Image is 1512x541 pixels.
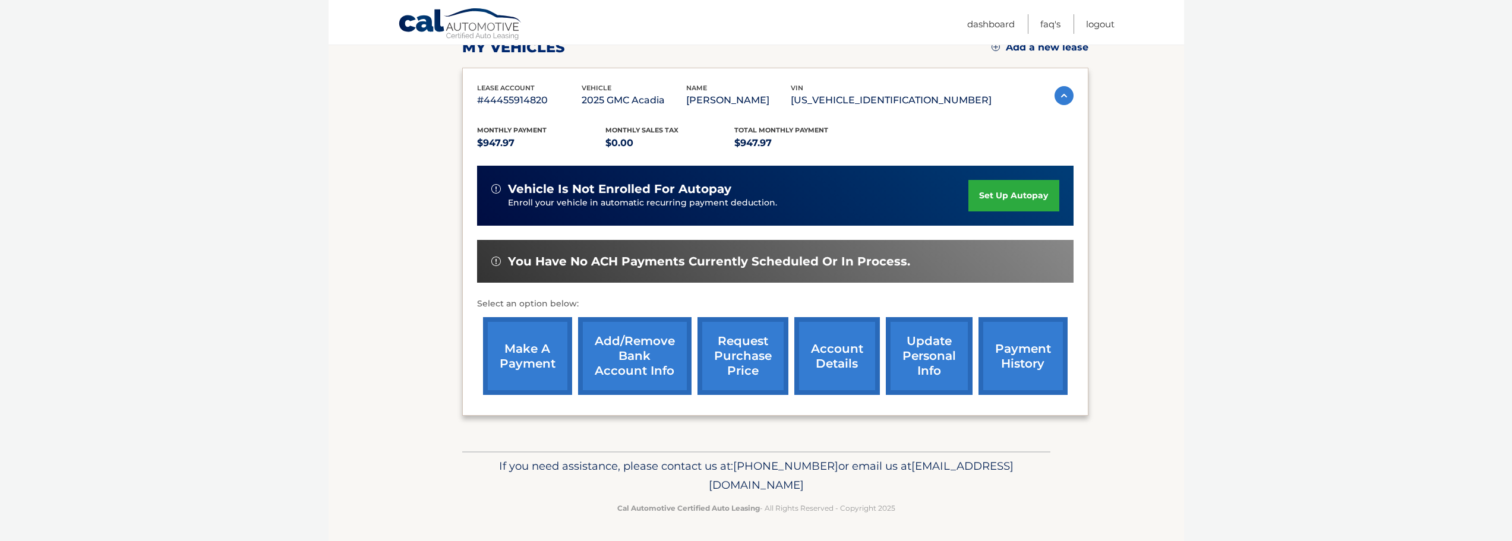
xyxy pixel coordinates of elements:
strong: Cal Automotive Certified Auto Leasing [617,504,760,512]
a: account details [794,317,880,395]
a: payment history [978,317,1068,395]
p: [PERSON_NAME] [686,92,791,109]
a: Cal Automotive [398,8,523,42]
a: request purchase price [697,317,788,395]
p: $0.00 [605,135,734,151]
p: If you need assistance, please contact us at: or email us at [470,457,1043,495]
a: FAQ's [1040,14,1060,34]
span: [PHONE_NUMBER] [733,459,838,473]
span: vehicle is not enrolled for autopay [508,182,731,197]
a: Logout [1086,14,1115,34]
p: $947.97 [477,135,606,151]
img: alert-white.svg [491,257,501,266]
a: Add/Remove bank account info [578,317,692,395]
a: update personal info [886,317,973,395]
img: add.svg [992,43,1000,51]
span: name [686,84,707,92]
span: lease account [477,84,535,92]
p: [US_VEHICLE_IDENTIFICATION_NUMBER] [791,92,992,109]
p: Enroll your vehicle in automatic recurring payment deduction. [508,197,969,210]
span: [EMAIL_ADDRESS][DOMAIN_NAME] [709,459,1014,492]
p: $947.97 [734,135,863,151]
p: #44455914820 [477,92,582,109]
img: alert-white.svg [491,184,501,194]
span: You have no ACH payments currently scheduled or in process. [508,254,910,269]
img: accordion-active.svg [1055,86,1074,105]
span: Monthly Payment [477,126,547,134]
span: Monthly sales Tax [605,126,678,134]
a: make a payment [483,317,572,395]
span: vehicle [582,84,611,92]
p: - All Rights Reserved - Copyright 2025 [470,502,1043,514]
a: Add a new lease [992,42,1088,53]
p: Select an option below: [477,297,1074,311]
p: 2025 GMC Acadia [582,92,686,109]
a: Dashboard [967,14,1015,34]
a: set up autopay [968,180,1059,211]
h2: my vehicles [462,39,565,56]
span: Total Monthly Payment [734,126,828,134]
span: vin [791,84,803,92]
